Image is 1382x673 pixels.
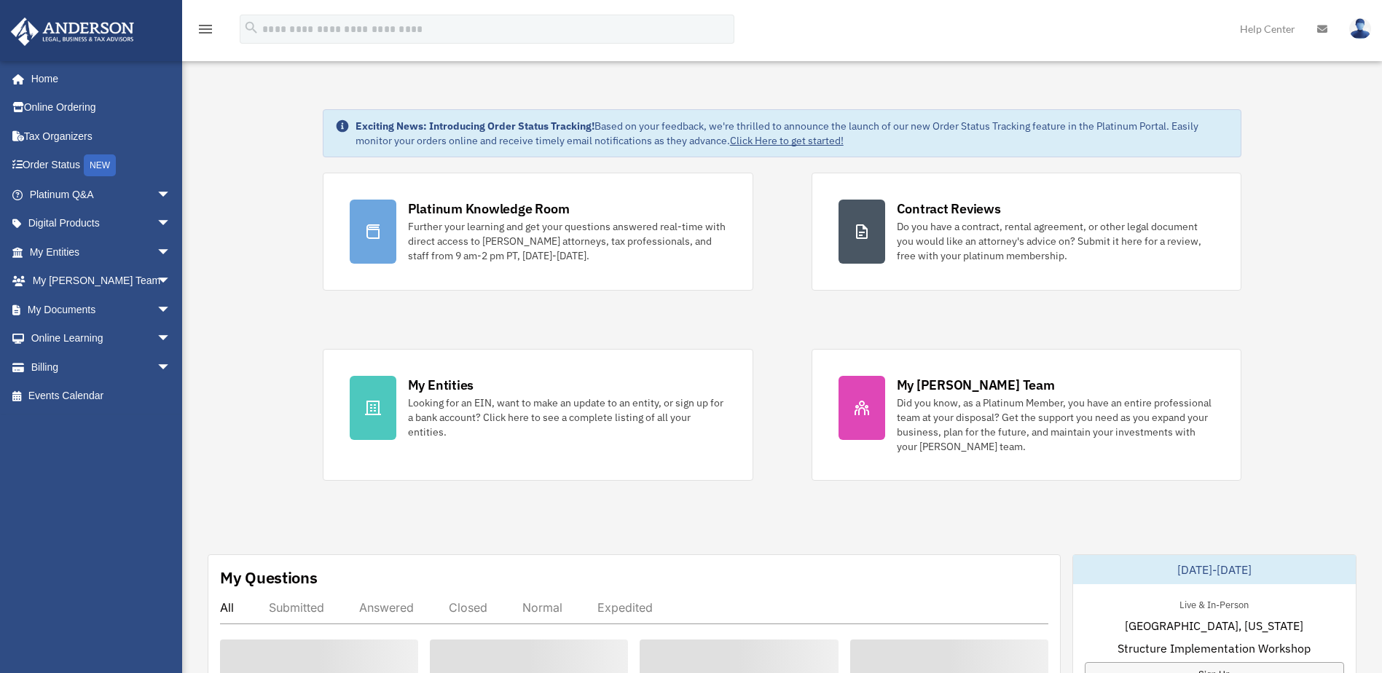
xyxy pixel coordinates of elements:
[359,600,414,615] div: Answered
[157,267,186,296] span: arrow_drop_down
[197,20,214,38] i: menu
[1118,639,1311,657] span: Structure Implementation Workshop
[10,267,193,296] a: My [PERSON_NAME] Teamarrow_drop_down
[220,567,318,589] div: My Questions
[1349,18,1371,39] img: User Pic
[597,600,653,615] div: Expedited
[10,382,193,411] a: Events Calendar
[408,219,726,263] div: Further your learning and get your questions answered real-time with direct access to [PERSON_NAM...
[323,173,753,291] a: Platinum Knowledge Room Further your learning and get your questions answered real-time with dire...
[449,600,487,615] div: Closed
[730,134,844,147] a: Click Here to get started!
[812,349,1242,481] a: My [PERSON_NAME] Team Did you know, as a Platinum Member, you have an entire professional team at...
[897,395,1215,454] div: Did you know, as a Platinum Member, you have an entire professional team at your disposal? Get th...
[10,237,193,267] a: My Entitiesarrow_drop_down
[10,180,193,209] a: Platinum Q&Aarrow_drop_down
[197,25,214,38] a: menu
[157,295,186,325] span: arrow_drop_down
[812,173,1242,291] a: Contract Reviews Do you have a contract, rental agreement, or other legal document you would like...
[157,180,186,210] span: arrow_drop_down
[10,122,193,151] a: Tax Organizers
[897,200,1001,218] div: Contract Reviews
[84,154,116,176] div: NEW
[157,353,186,382] span: arrow_drop_down
[10,93,193,122] a: Online Ordering
[10,353,193,382] a: Billingarrow_drop_down
[269,600,324,615] div: Submitted
[157,237,186,267] span: arrow_drop_down
[356,119,1230,148] div: Based on your feedback, we're thrilled to announce the launch of our new Order Status Tracking fe...
[7,17,138,46] img: Anderson Advisors Platinum Portal
[1073,555,1356,584] div: [DATE]-[DATE]
[1125,617,1303,634] span: [GEOGRAPHIC_DATA], [US_STATE]
[522,600,562,615] div: Normal
[408,376,474,394] div: My Entities
[323,349,753,481] a: My Entities Looking for an EIN, want to make an update to an entity, or sign up for a bank accoun...
[897,376,1055,394] div: My [PERSON_NAME] Team
[10,151,193,181] a: Order StatusNEW
[10,295,193,324] a: My Documentsarrow_drop_down
[408,200,570,218] div: Platinum Knowledge Room
[157,209,186,239] span: arrow_drop_down
[157,324,186,354] span: arrow_drop_down
[356,119,594,133] strong: Exciting News: Introducing Order Status Tracking!
[897,219,1215,263] div: Do you have a contract, rental agreement, or other legal document you would like an attorney's ad...
[1168,596,1260,611] div: Live & In-Person
[243,20,259,36] i: search
[220,600,234,615] div: All
[10,209,193,238] a: Digital Productsarrow_drop_down
[10,324,193,353] a: Online Learningarrow_drop_down
[408,395,726,439] div: Looking for an EIN, want to make an update to an entity, or sign up for a bank account? Click her...
[10,64,186,93] a: Home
